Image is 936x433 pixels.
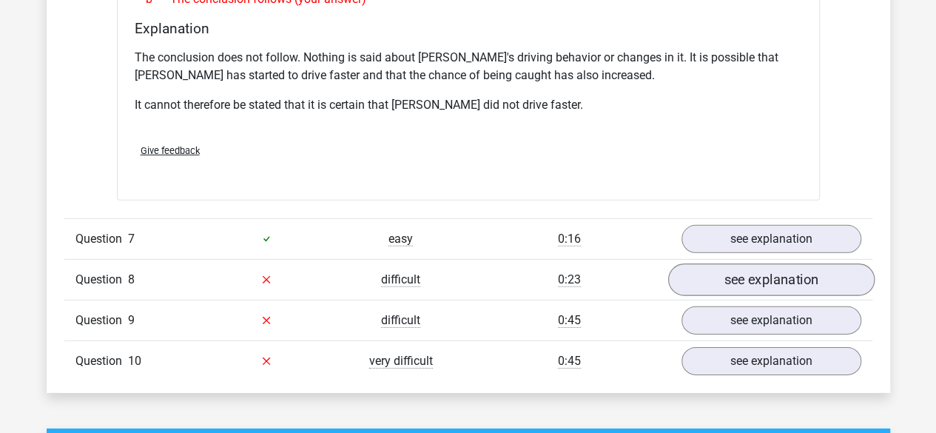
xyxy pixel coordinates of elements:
span: 9 [128,313,135,327]
p: The conclusion does not follow. Nothing is said about [PERSON_NAME]'s driving behavior or changes... [135,49,802,84]
span: Question [75,271,128,289]
span: 0:45 [558,354,581,369]
h4: Explanation [135,20,802,37]
a: see explanation [681,225,861,253]
span: 0:45 [558,313,581,328]
a: see explanation [667,264,874,296]
span: Question [75,230,128,248]
span: 0:23 [558,272,581,287]
span: difficult [381,272,420,287]
span: 10 [128,354,141,368]
span: 7 [128,232,135,246]
a: see explanation [681,347,861,375]
span: very difficult [369,354,433,369]
span: Question [75,312,128,329]
span: Question [75,352,128,370]
span: difficult [381,313,420,328]
span: easy [388,232,413,246]
span: 8 [128,272,135,286]
span: 0:16 [558,232,581,246]
span: Give feedback [141,145,200,156]
p: It cannot therefore be stated that it is certain that [PERSON_NAME] did not drive faster. [135,96,802,114]
a: see explanation [681,306,861,335]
